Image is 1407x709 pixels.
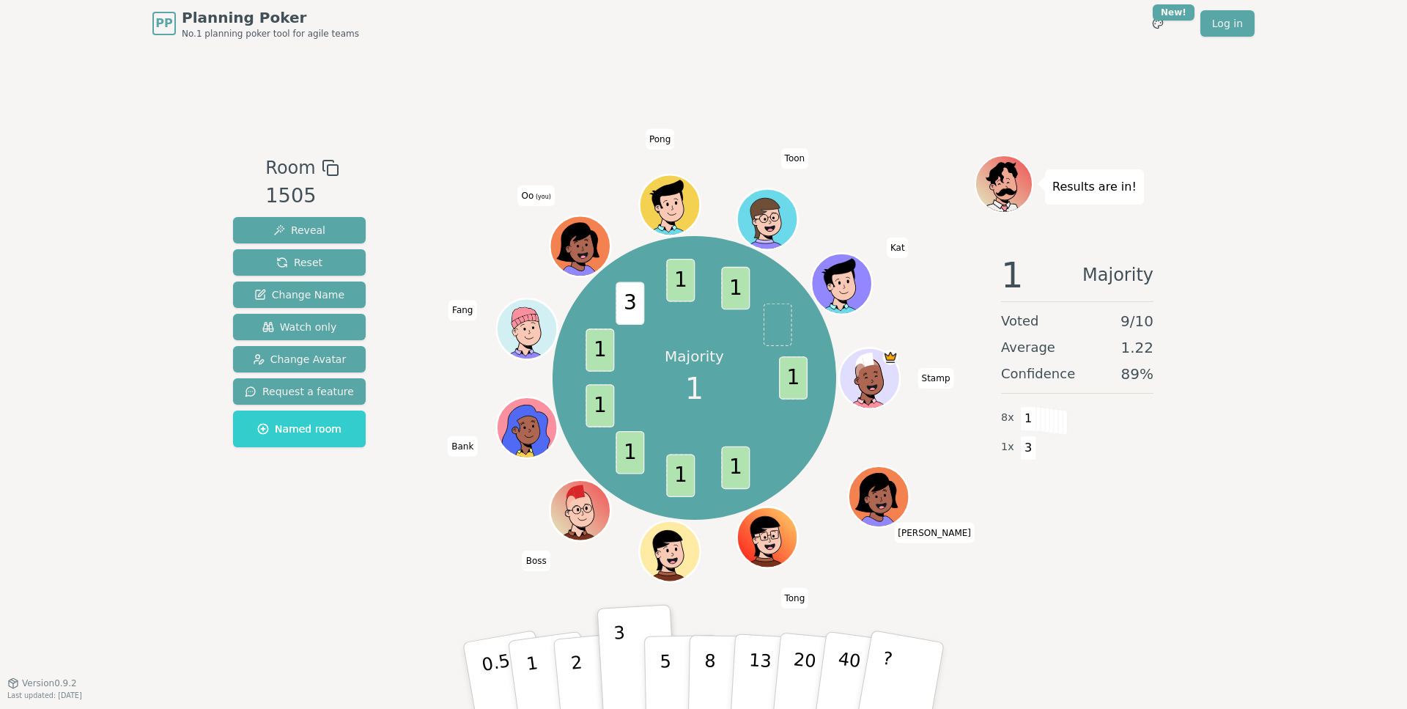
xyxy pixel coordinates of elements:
[233,282,366,308] button: Change Name
[721,447,750,490] span: 1
[665,346,724,367] p: Majority
[613,622,629,702] p: 3
[1121,364,1153,384] span: 89 %
[233,314,366,340] button: Watch only
[685,367,703,411] span: 1
[781,148,809,169] span: Click to change your name
[1001,257,1024,293] span: 1
[7,677,77,689] button: Version0.9.2
[1120,337,1153,358] span: 1.22
[1001,311,1039,331] span: Voted
[273,223,325,238] span: Reveal
[1001,364,1075,384] span: Confidence
[616,282,644,326] span: 3
[245,384,354,399] span: Request a feature
[1052,177,1137,197] p: Results are in!
[276,255,322,270] span: Reset
[155,15,172,32] span: PP
[882,350,898,365] span: Stamp is the host
[1200,10,1255,37] a: Log in
[253,352,347,367] span: Change Avatar
[254,287,344,302] span: Change Name
[262,320,337,334] span: Watch only
[533,193,551,199] span: (you)
[551,217,608,274] button: Click to change your avatar
[918,368,954,389] span: Click to change your name
[448,300,476,320] span: Click to change your name
[182,7,359,28] span: Planning Poker
[233,249,366,276] button: Reset
[1020,436,1037,460] span: 3
[1001,410,1014,426] span: 8 x
[1001,337,1055,358] span: Average
[257,422,341,436] span: Named room
[779,356,808,400] span: 1
[22,677,77,689] span: Version 0.9.2
[646,128,674,149] span: Click to change your name
[586,384,614,427] span: 1
[616,431,644,474] span: 1
[233,346,366,372] button: Change Avatar
[522,551,550,571] span: Click to change your name
[894,522,975,543] span: Click to change your name
[1020,406,1037,431] span: 1
[887,237,909,257] span: Click to change your name
[265,155,315,181] span: Room
[1145,10,1171,37] button: New!
[233,217,366,243] button: Reveal
[182,28,359,40] span: No.1 planning poker tool for agile teams
[7,691,82,699] span: Last updated: [DATE]
[666,259,695,302] span: 1
[518,185,555,205] span: Click to change your name
[152,7,359,40] a: PPPlanning PokerNo.1 planning poker tool for agile teams
[233,378,366,405] button: Request a feature
[1153,4,1194,21] div: New!
[666,454,695,497] span: 1
[1082,257,1153,293] span: Majority
[586,328,614,372] span: 1
[233,411,366,447] button: Named room
[1001,439,1014,455] span: 1 x
[1120,311,1153,331] span: 9 / 10
[448,436,477,456] span: Click to change your name
[721,267,750,310] span: 1
[265,181,339,211] div: 1505
[780,587,808,608] span: Click to change your name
